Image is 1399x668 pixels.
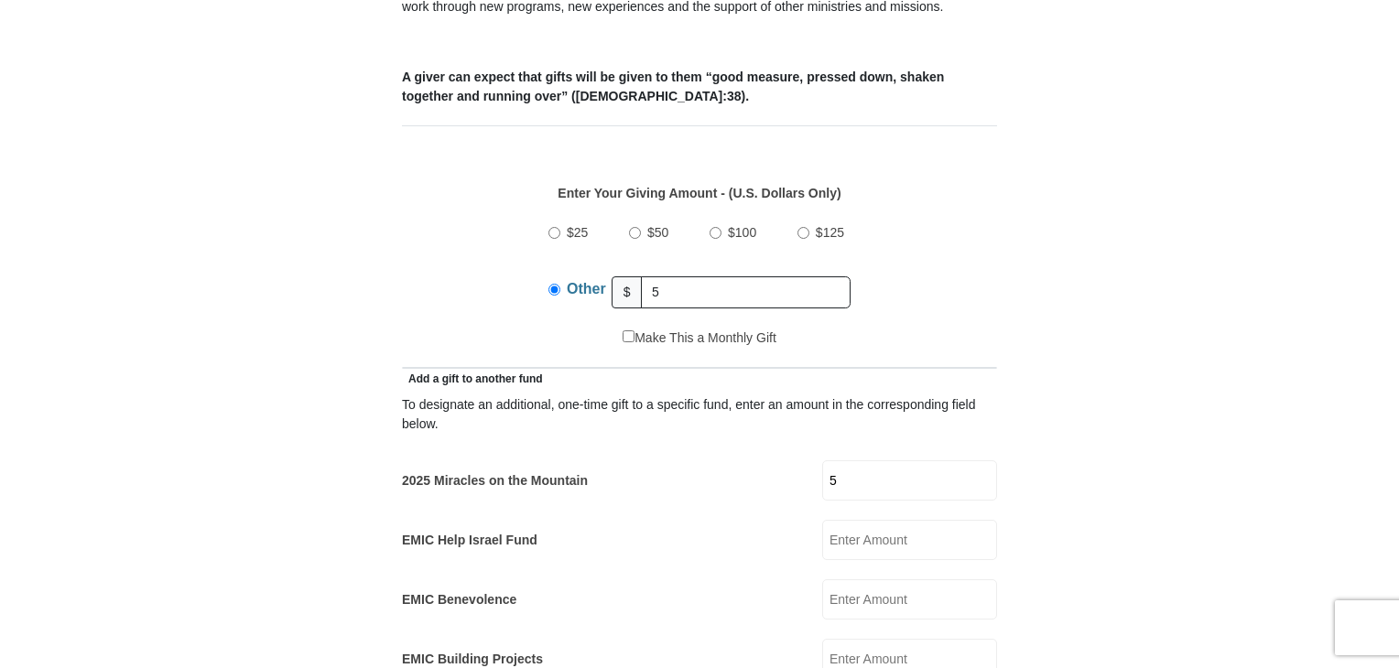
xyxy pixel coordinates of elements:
input: Other Amount [641,276,851,308]
span: Add a gift to another fund [402,372,543,385]
span: $125 [816,225,844,240]
label: Make This a Monthly Gift [623,329,776,348]
span: $ [612,276,643,308]
div: To designate an additional, one-time gift to a specific fund, enter an amount in the correspondin... [402,395,997,434]
input: Enter Amount [822,579,997,620]
b: A giver can expect that gifts will be given to them “good measure, pressed down, shaken together ... [402,70,944,103]
span: $100 [728,225,756,240]
strong: Enter Your Giving Amount - (U.S. Dollars Only) [558,186,840,200]
span: Other [567,281,606,296]
label: EMIC Benevolence [402,590,516,609]
span: $25 [567,225,588,240]
label: 2025 Miracles on the Mountain [402,471,588,490]
input: Enter Amount [822,460,997,501]
input: Make This a Monthly Gift [623,330,634,342]
label: EMIC Help Israel Fund [402,531,537,550]
input: Enter Amount [822,520,997,560]
span: $50 [647,225,668,240]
